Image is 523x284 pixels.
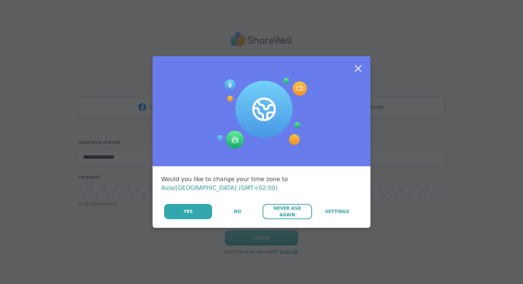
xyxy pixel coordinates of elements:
[313,204,362,219] a: Settings
[234,208,241,215] span: No
[266,205,308,218] span: Never Ask Again
[213,204,262,219] button: No
[161,184,277,191] span: Asia/[GEOGRAPHIC_DATA] (GMT+02:00)
[216,78,307,149] img: Session Experience
[325,208,349,215] span: Settings
[161,175,362,192] div: Would you like to change your time zone to
[183,208,193,215] span: Yes
[263,204,312,219] button: Never Ask Again
[164,204,212,219] button: Yes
